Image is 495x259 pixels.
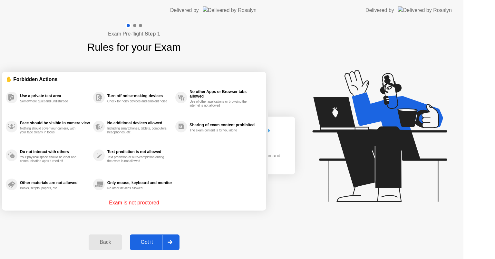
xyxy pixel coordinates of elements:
[107,186,168,190] div: No other devices allowed
[107,181,172,185] div: Only mouse, keyboard and monitor
[20,99,81,103] div: Somewhere quiet and undisturbed
[189,100,250,108] div: Use of other applications or browsing the internet is not allowed
[20,121,90,125] div: Face should be visible in camera view
[189,129,250,132] div: The exam content is for you alone
[398,6,452,14] img: Delivered by Rosalyn
[365,6,394,14] div: Delivered by
[20,181,90,185] div: Other materials are not allowed
[107,121,172,125] div: No additional devices allowed
[20,127,81,134] div: Nothing should cover your camera, with your face clearly in focus
[189,89,259,98] div: No other Apps or Browser tabs allowed
[203,6,257,14] img: Delivered by Rosalyn
[107,127,168,134] div: Including smartphones, tablets, computers, headphones, etc.
[107,155,168,163] div: Text prediction or auto-completion during the exam is not allowed
[107,94,172,98] div: Turn off noise-making devices
[20,150,90,154] div: Do not interact with others
[20,186,81,190] div: Books, scripts, papers, etc
[91,239,120,245] div: Back
[130,234,180,250] button: Got it
[108,30,160,38] h4: Exam Pre-flight:
[87,39,181,55] h1: Rules for your Exam
[20,155,81,163] div: Your physical space should be clear and communication apps turned off
[89,234,122,250] button: Back
[20,94,90,98] div: Use a private test area
[6,76,262,83] div: ✋ Forbidden Actions
[189,123,259,127] div: Sharing of exam content prohibited
[145,31,160,36] b: Step 1
[170,6,199,14] div: Delivered by
[107,150,172,154] div: Text prediction is not allowed
[109,199,159,207] p: Exam is not proctored
[132,239,162,245] div: Got it
[107,99,168,103] div: Check for noisy devices and ambient noise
